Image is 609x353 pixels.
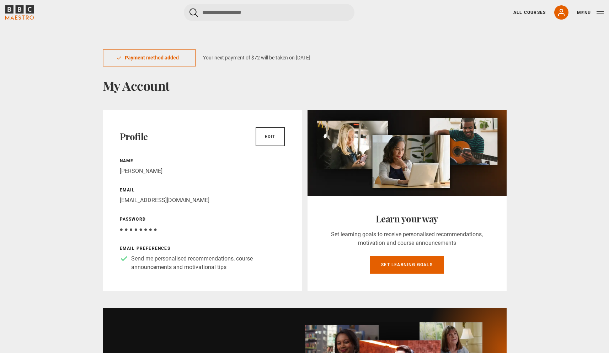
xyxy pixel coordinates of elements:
p: Email [120,187,285,193]
p: [PERSON_NAME] [120,167,285,175]
svg: BBC Maestro [5,5,34,20]
h1: My Account [103,78,507,93]
a: Set learning goals [370,256,444,274]
input: Search [184,4,354,21]
p: Your next payment of $72 will be taken on [DATE] [203,54,310,62]
p: Set learning goals to receive personalised recommendations, motivation and course announcements [325,230,490,247]
button: Toggle navigation [577,9,604,16]
p: Name [120,158,285,164]
p: Send me personalised recommendations, course announcements and motivational tips [131,254,285,272]
a: All Courses [513,9,546,16]
button: Submit the search query [189,8,198,17]
span: ● ● ● ● ● ● ● ● [120,226,157,233]
p: Email preferences [120,245,285,252]
h2: Learn your way [325,213,490,225]
h2: Profile [120,131,148,142]
p: Password [120,216,285,222]
a: Edit [256,127,285,146]
p: [EMAIL_ADDRESS][DOMAIN_NAME] [120,196,285,205]
div: Payment method added [103,49,196,67]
